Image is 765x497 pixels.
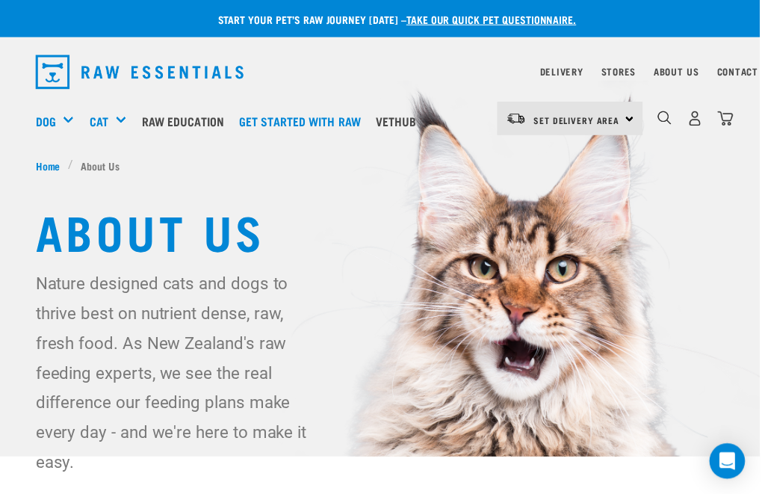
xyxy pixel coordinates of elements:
[605,70,640,75] a: Stores
[24,49,741,96] nav: dropdown navigation
[409,16,580,22] a: take our quick pet questionnaire.
[90,113,108,131] a: Cat
[36,159,729,175] nav: breadcrumbs
[36,159,69,175] a: Home
[658,70,704,75] a: About Us
[722,70,764,75] a: Contact
[510,113,530,126] img: van-moving.png
[237,92,374,152] a: Get started with Raw
[662,111,676,126] img: home-icon-1@2x.png
[714,446,750,482] div: Open Intercom Messenger
[36,55,245,90] img: Raw Essentials Logo
[537,118,624,123] span: Set Delivery Area
[36,113,56,131] a: Dog
[36,159,61,175] span: Home
[722,111,738,127] img: home-icon@2x.png
[374,92,430,152] a: Vethub
[544,70,587,75] a: Delivery
[36,205,729,259] h1: About Us
[36,271,313,480] p: Nature designed cats and dogs to thrive best on nutrient dense, raw, fresh food. As New Zealand's...
[139,92,237,152] a: Raw Education
[692,111,707,127] img: user.png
